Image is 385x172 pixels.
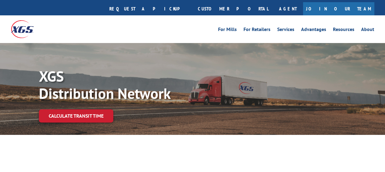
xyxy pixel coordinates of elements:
[273,2,303,15] a: Agent
[301,27,326,34] a: Advantages
[193,2,273,15] a: Customer Portal
[361,27,374,34] a: About
[243,27,270,34] a: For Retailers
[277,27,294,34] a: Services
[218,27,237,34] a: For Mills
[303,2,374,15] a: Join Our Team
[39,109,113,123] a: Calculate transit time
[333,27,354,34] a: Resources
[105,2,193,15] a: Request a pickup
[39,68,223,102] p: XGS Distribution Network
